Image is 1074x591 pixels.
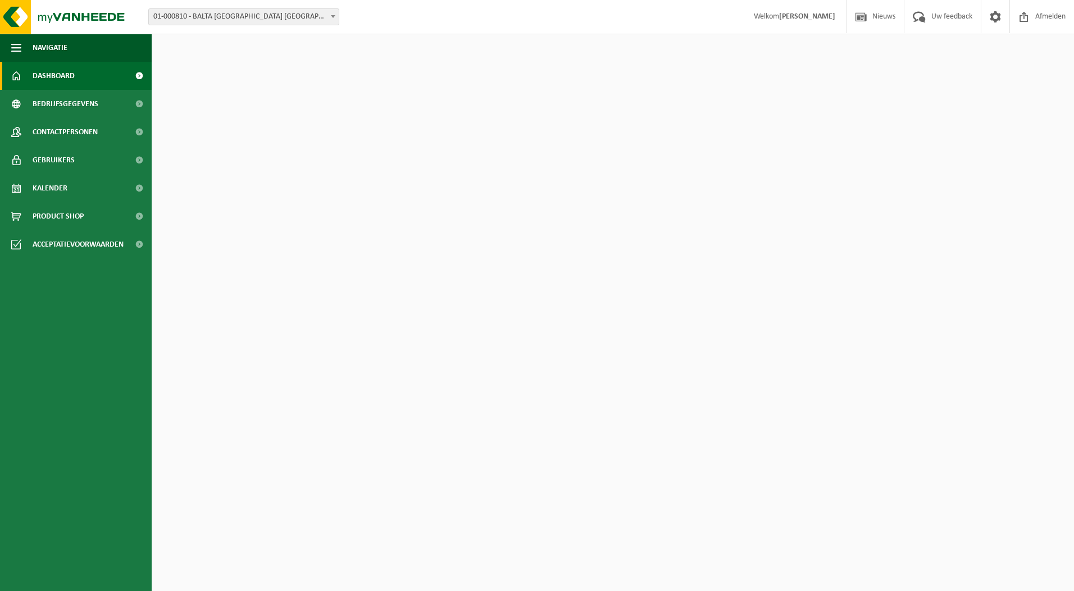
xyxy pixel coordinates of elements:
span: Bedrijfsgegevens [33,90,98,118]
span: Navigatie [33,34,67,62]
span: Kalender [33,174,67,202]
span: Gebruikers [33,146,75,174]
span: 01-000810 - BALTA OUDENAARDE NV - OUDENAARDE [149,9,339,25]
span: 01-000810 - BALTA OUDENAARDE NV - OUDENAARDE [148,8,339,25]
span: Acceptatievoorwaarden [33,230,124,258]
span: Product Shop [33,202,84,230]
span: Dashboard [33,62,75,90]
strong: [PERSON_NAME] [779,12,835,21]
span: Contactpersonen [33,118,98,146]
